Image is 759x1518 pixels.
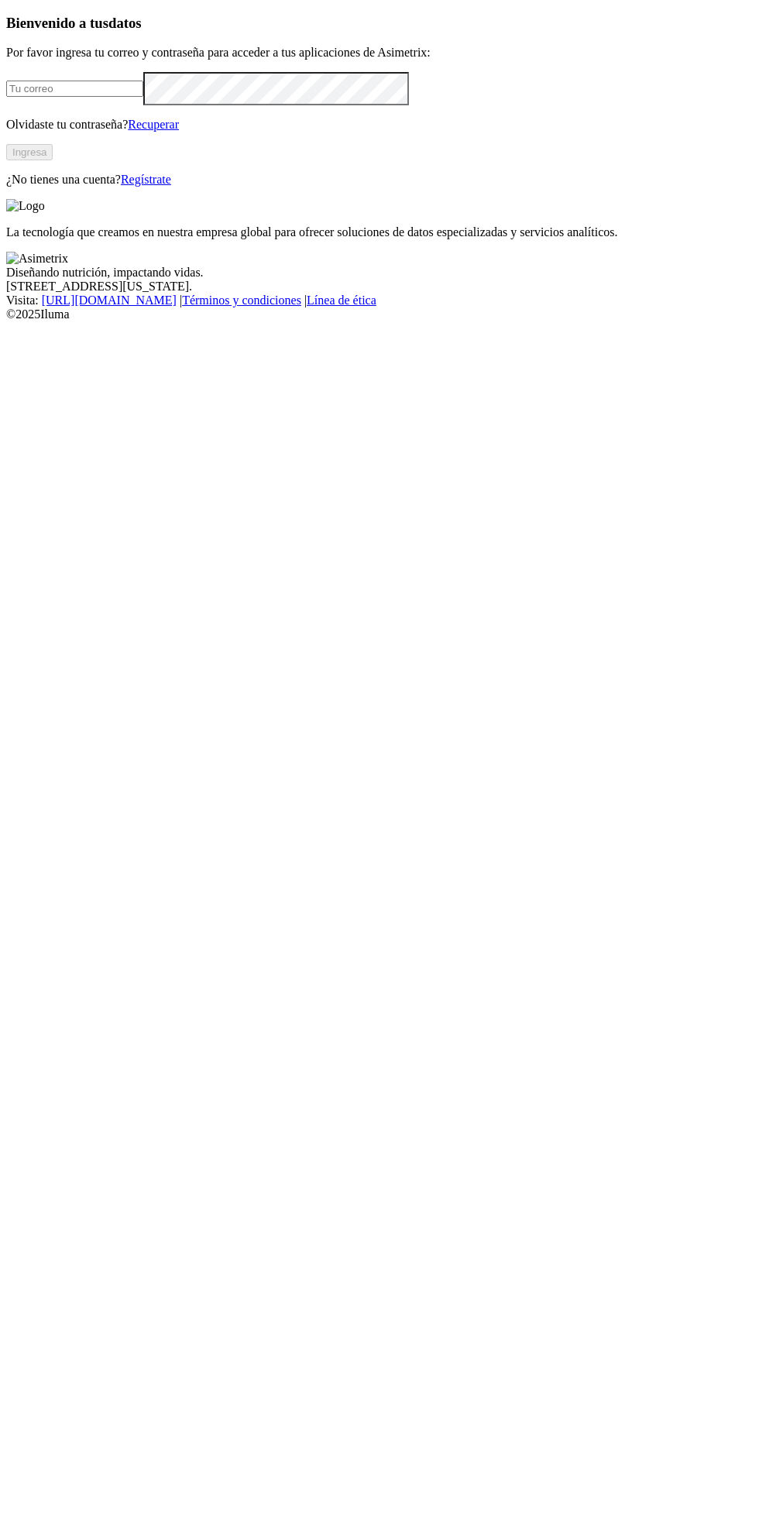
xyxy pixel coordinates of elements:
p: Por favor ingresa tu correo y contraseña para acceder a tus aplicaciones de Asimetrix: [6,46,753,60]
p: Olvidaste tu contraseña? [6,118,753,132]
button: Ingresa [6,144,53,160]
input: Tu correo [6,81,143,97]
img: Logo [6,199,45,213]
div: Visita : | | [6,294,753,307]
a: Regístrate [121,173,171,186]
div: [STREET_ADDRESS][US_STATE]. [6,280,753,294]
h3: Bienvenido a tus [6,15,753,32]
img: Asimetrix [6,252,68,266]
a: [URL][DOMAIN_NAME] [42,294,177,307]
div: Diseñando nutrición, impactando vidas. [6,266,753,280]
a: Recuperar [128,118,179,131]
p: ¿No tienes una cuenta? [6,173,753,187]
span: datos [108,15,142,31]
a: Términos y condiciones [182,294,301,307]
p: La tecnología que creamos en nuestra empresa global para ofrecer soluciones de datos especializad... [6,225,753,239]
div: © 2025 Iluma [6,307,753,321]
a: Línea de ética [307,294,376,307]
